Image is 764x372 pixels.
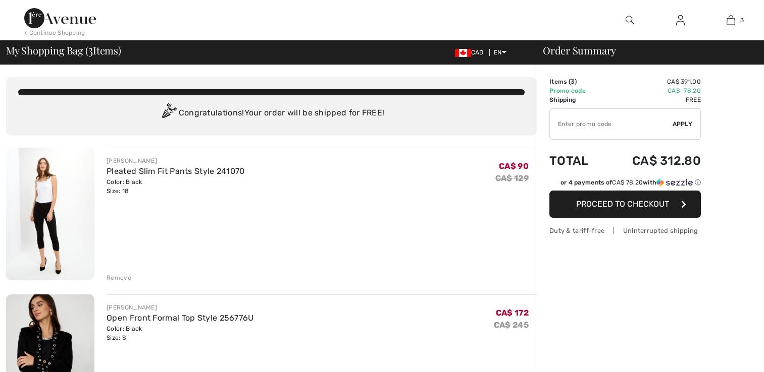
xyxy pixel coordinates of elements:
td: Promo code [549,86,604,95]
div: Color: Black Size: S [107,324,254,342]
a: 3 [706,14,755,26]
div: Color: Black Size: 18 [107,177,245,196]
span: CAD [455,49,488,56]
s: CA$ 129 [495,173,529,183]
span: 3 [571,78,575,85]
div: Order Summary [531,45,758,55]
td: Items ( ) [549,77,604,86]
div: [PERSON_NAME] [107,156,245,165]
img: Congratulation2.svg [159,103,179,123]
span: 3 [88,43,93,56]
a: Sign In [668,14,693,27]
span: Proceed to Checkout [576,199,669,209]
img: Sezzle [656,178,693,187]
span: CA$ 172 [496,308,529,318]
td: Shipping [549,95,604,104]
td: CA$ 391.00 [604,77,701,86]
img: My Bag [727,14,735,26]
a: Open Front Formal Top Style 256776U [107,313,254,323]
div: or 4 payments ofCA$ 78.20withSezzle Click to learn more about Sezzle [549,178,701,191]
div: Congratulations! Your order will be shipped for FREE! [18,103,525,123]
a: Pleated Slim Fit Pants Style 241070 [107,166,245,176]
td: Total [549,144,604,178]
s: CA$ 245 [494,320,529,330]
div: or 4 payments of with [561,178,701,187]
span: My Shopping Bag ( Items) [6,45,121,55]
td: Free [604,95,701,104]
img: Pleated Slim Fit Pants Style 241070 [6,148,94,280]
input: Promo code [550,109,673,139]
span: EN [494,49,506,56]
td: CA$ -78.20 [604,86,701,95]
div: Remove [107,273,131,282]
img: search the website [626,14,634,26]
button: Proceed to Checkout [549,191,701,218]
span: 3 [740,16,744,25]
img: 1ère Avenue [24,8,96,28]
span: CA$ 90 [499,161,529,171]
div: [PERSON_NAME] [107,303,254,312]
div: Duty & tariff-free | Uninterrupted shipping [549,226,701,235]
span: Apply [673,119,693,129]
span: CA$ 78.20 [612,179,643,186]
img: Canadian Dollar [455,49,471,57]
td: CA$ 312.80 [604,144,701,178]
div: < Continue Shopping [24,28,85,37]
img: My Info [676,14,685,26]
